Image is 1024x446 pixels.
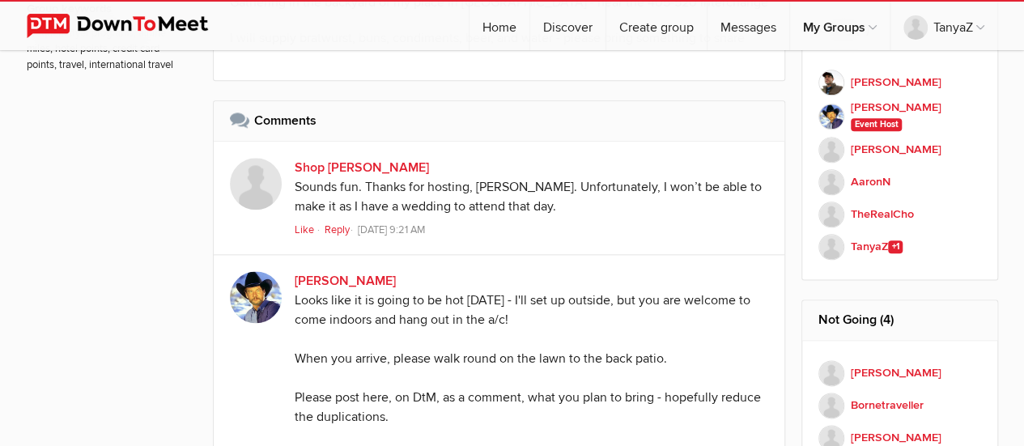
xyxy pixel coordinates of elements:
a: Like [295,223,317,236]
a: [PERSON_NAME] Event Host [818,99,981,134]
a: Messages [707,2,789,50]
a: Reply [325,223,355,236]
b: [PERSON_NAME] [851,364,941,382]
img: DownToMeet [27,14,233,38]
img: Shop R J [230,158,282,210]
span: Event Host [851,118,902,131]
a: [PERSON_NAME] [818,357,981,389]
div: Sounds fun. Thanks for hosting, [PERSON_NAME]. Unfortunately, I won’t be able to make it as I hav... [295,177,769,218]
a: [PERSON_NAME] [818,134,981,166]
a: [PERSON_NAME] [295,273,396,289]
img: TheRealCho [818,202,844,227]
b: [PERSON_NAME] [851,141,941,159]
b: TheRealCho [851,206,914,223]
b: [PERSON_NAME] [851,99,941,117]
b: TanyaZ [851,238,903,256]
a: Bornetraveller [818,389,981,422]
b: [PERSON_NAME] [851,74,941,91]
img: Steven T [818,137,844,163]
img: AaronN [818,169,844,195]
a: Home [470,2,529,50]
img: Dave Nuttall [818,104,844,130]
span: Like [295,223,314,236]
a: TanyaZ [890,2,997,50]
a: Shop [PERSON_NAME] [295,159,429,176]
span: +1 [888,240,903,253]
b: Bornetraveller [851,397,924,414]
span: [DATE] 9:21 AM [358,223,425,236]
h2: Not Going (4) [818,300,981,339]
img: David Yang [818,360,844,386]
a: TheRealCho [818,198,981,231]
a: Create group [606,2,707,50]
a: My Groups [790,2,890,50]
a: AaronN [818,166,981,198]
img: Dave Nuttall [230,271,282,323]
b: AaronN [851,173,890,191]
a: TanyaZ+1 [818,231,981,263]
a: Discover [530,2,605,50]
img: Bornetraveller [818,393,844,418]
a: [PERSON_NAME] [818,66,981,99]
img: Stefan Krasowski [818,70,844,96]
img: TanyaZ [818,234,844,260]
h2: Comments [230,101,769,140]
